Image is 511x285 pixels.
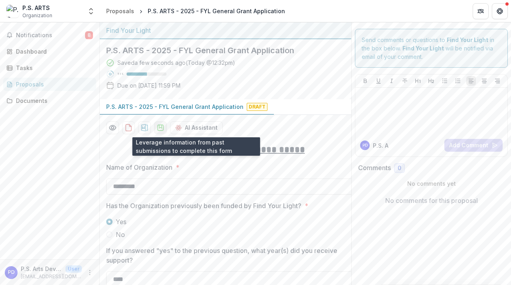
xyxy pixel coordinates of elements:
span: Organization [22,12,52,19]
button: download-proposal [154,121,167,134]
div: P.S. Arts Development [8,270,15,275]
button: Partners [473,3,489,19]
p: P.S. Arts Development [21,265,62,273]
button: AI Assistant [170,121,223,134]
div: Send comments or questions to in the box below. will be notified via email of your comment. [355,29,508,68]
div: Documents [16,96,90,105]
span: Yes [116,217,127,227]
span: 8 [85,31,93,39]
button: Open entity switcher [85,3,97,19]
button: Heading 1 [413,76,423,86]
nav: breadcrumb [103,5,288,17]
button: Align Right [493,76,502,86]
a: Tasks [3,61,96,74]
button: Heading 2 [426,76,436,86]
button: Bold [360,76,370,86]
div: Dashboard [16,47,90,56]
button: More [85,268,95,277]
p: No comments for this proposal [385,196,478,205]
a: Proposals [3,78,96,91]
span: Draft [247,103,267,111]
h2: P.S. ARTS - 2025 - FYL General Grant Application [106,46,332,55]
p: P.S. ARTS - 2025 - FYL General Grant Application [106,102,244,111]
p: No comments yet [358,179,505,188]
button: Notifications8 [3,29,96,42]
p: User [65,265,82,273]
div: P.S. ARTS - 2025 - FYL General Grant Application [148,7,285,15]
button: Underline [374,76,383,86]
a: Dashboard [3,45,96,58]
p: P.S. A [373,141,388,150]
p: [EMAIL_ADDRESS][DOMAIN_NAME] [21,273,82,280]
button: Get Help [492,3,508,19]
button: Add Comment [444,139,503,152]
button: Bullet List [440,76,450,86]
div: P.S. Arts Development [362,143,368,147]
div: Find Your Light [106,26,345,35]
p: Has the Organization previously been funded by Find Your Light? [106,201,301,211]
p: If you answered "yes" to the previous question, what year(s) did you receive support? [106,246,350,265]
p: 51 % [117,71,123,77]
button: Strike [400,76,410,86]
div: Saved a few seconds ago ( Today @ 12:32pm ) [117,58,235,67]
p: Due on [DATE] 11:59 PM [117,81,180,90]
button: Ordered List [453,76,463,86]
img: P.S. ARTS [6,5,19,18]
p: Name of Organization [106,163,172,172]
h2: Comments [358,164,391,172]
div: Tasks [16,64,90,72]
button: Preview f2ec360f-cd61-4e3c-b7ad-224f8831a34d-0.pdf [106,121,119,134]
div: Proposals [16,80,90,88]
a: Proposals [103,5,137,17]
button: Align Center [479,76,489,86]
span: Notifications [16,32,85,39]
button: download-proposal [122,121,135,134]
strong: Find Your Light [402,45,444,52]
div: Proposals [106,7,134,15]
a: Documents [3,94,96,107]
button: Italicize [387,76,396,86]
span: 0 [398,165,401,172]
button: download-proposal [138,121,151,134]
strong: Find Your Light [447,36,488,43]
button: Align Left [466,76,476,86]
div: P.S. ARTS [22,4,52,12]
span: No [116,230,125,239]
